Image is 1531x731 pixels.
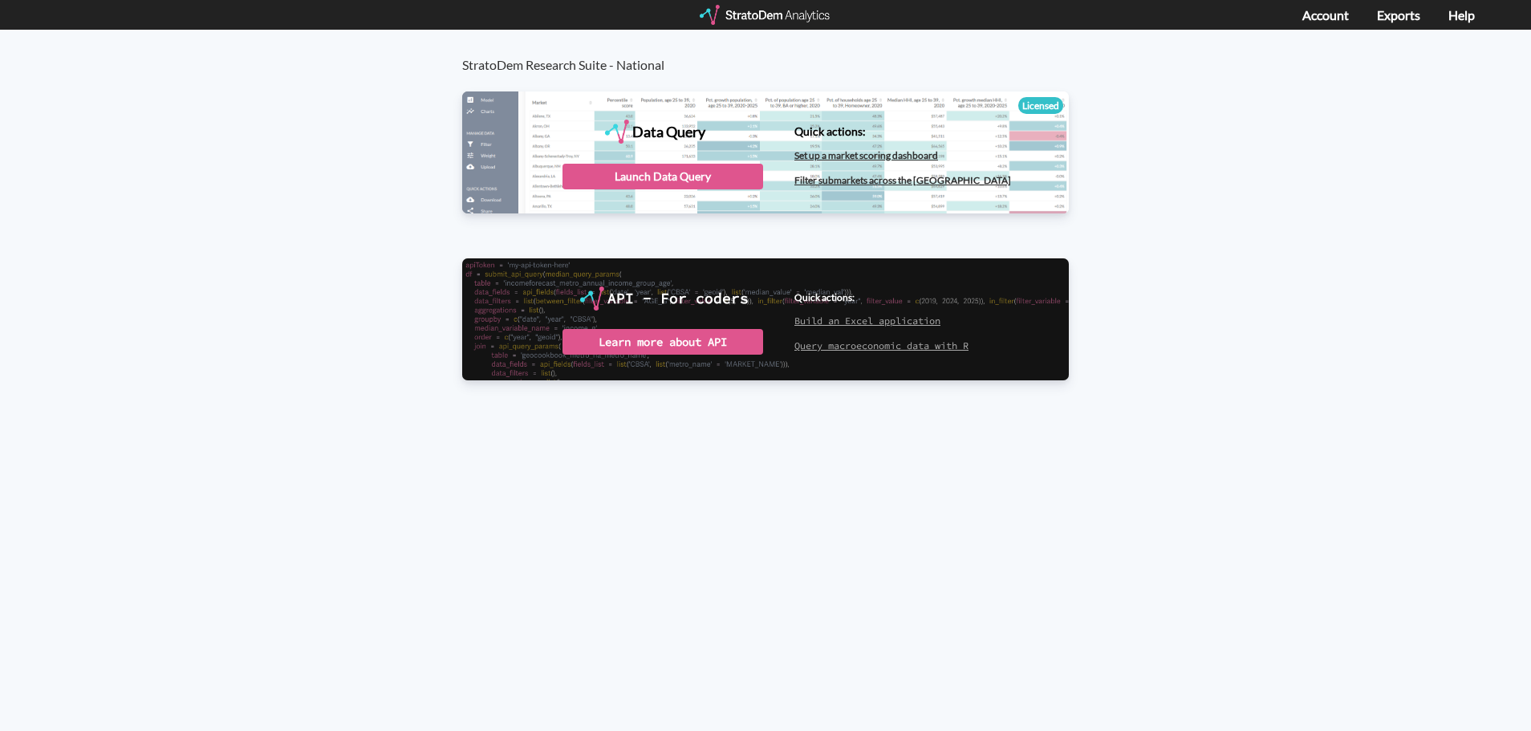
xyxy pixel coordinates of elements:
a: Query macroeconomic data with R [794,339,969,351]
div: API - For coders [607,286,749,311]
a: Build an Excel application [794,315,940,327]
div: Launch Data Query [562,164,763,189]
a: Account [1302,7,1349,22]
h4: Quick actions: [794,292,969,303]
a: Filter submarkets across the [GEOGRAPHIC_DATA] [794,174,1011,186]
div: Learn more about API [562,329,763,355]
a: Exports [1377,7,1420,22]
div: Data Query [632,120,705,144]
a: Help [1448,7,1475,22]
a: Set up a market scoring dashboard [794,149,938,161]
h3: StratoDem Research Suite - National [462,30,1086,72]
h4: Quick actions: [794,125,1011,137]
div: Licensed [1018,97,1063,114]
